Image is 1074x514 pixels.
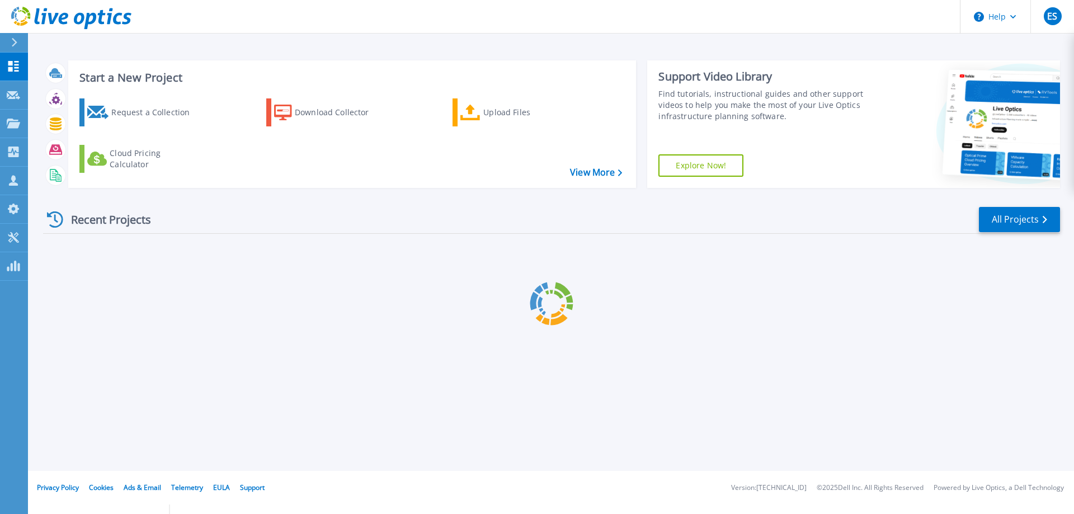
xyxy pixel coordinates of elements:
a: Ads & Email [124,483,161,492]
a: Privacy Policy [37,483,79,492]
div: Cloud Pricing Calculator [110,148,199,170]
div: Recent Projects [43,206,166,233]
div: Upload Files [483,101,573,124]
a: Explore Now! [658,154,743,177]
h3: Start a New Project [79,72,622,84]
a: All Projects [979,207,1060,232]
div: Download Collector [295,101,384,124]
a: Cloud Pricing Calculator [79,145,204,173]
div: Support Video Library [658,69,869,84]
li: Powered by Live Optics, a Dell Technology [934,484,1064,492]
a: Download Collector [266,98,391,126]
a: Cookies [89,483,114,492]
a: Upload Files [453,98,577,126]
li: © 2025 Dell Inc. All Rights Reserved [817,484,924,492]
div: Find tutorials, instructional guides and other support videos to help you make the most of your L... [658,88,869,122]
a: Telemetry [171,483,203,492]
span: ES [1047,12,1057,21]
a: EULA [213,483,230,492]
a: Support [240,483,265,492]
a: Request a Collection [79,98,204,126]
div: Request a Collection [111,101,201,124]
li: Version: [TECHNICAL_ID] [731,484,807,492]
a: View More [570,167,622,178]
